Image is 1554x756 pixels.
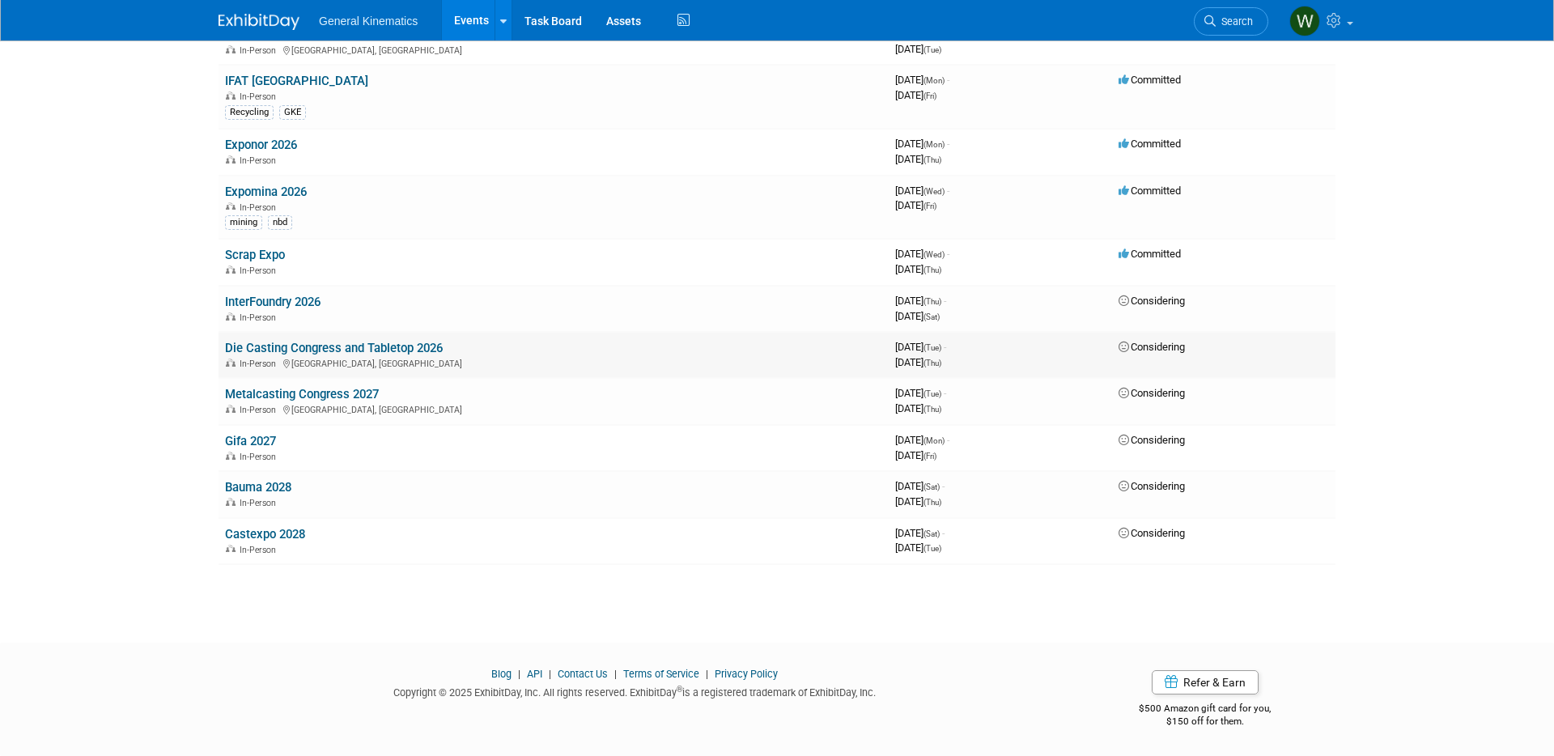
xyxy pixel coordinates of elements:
div: Copyright © 2025 ExhibitDay, Inc. All rights reserved. ExhibitDay is a registered trademark of Ex... [219,682,1051,700]
span: [DATE] [895,295,946,307]
img: Whitney Swanson [1289,6,1320,36]
span: Committed [1119,74,1181,86]
span: [DATE] [895,480,945,492]
span: | [514,668,524,680]
span: (Thu) [923,265,941,274]
span: [DATE] [895,542,941,554]
span: In-Person [240,545,281,555]
span: [DATE] [895,185,949,197]
span: (Thu) [923,405,941,414]
span: (Sat) [923,482,940,491]
span: - [947,74,949,86]
span: [DATE] [895,138,949,150]
span: (Fri) [923,91,936,100]
div: $150 off for them. [1075,715,1336,728]
span: Considering [1119,434,1185,446]
span: (Tue) [923,389,941,398]
span: [DATE] [895,356,941,368]
span: [DATE] [895,153,941,165]
a: Refer & Earn [1152,670,1259,694]
span: (Mon) [923,140,945,149]
span: - [947,138,949,150]
span: (Mon) [923,436,945,445]
img: In-Person Event [226,545,236,553]
span: - [947,248,949,260]
div: [GEOGRAPHIC_DATA], [GEOGRAPHIC_DATA] [225,356,882,369]
span: [DATE] [895,495,941,508]
span: - [947,185,949,197]
span: (Tue) [923,45,941,54]
span: - [942,527,945,539]
span: | [545,668,555,680]
span: (Tue) [923,544,941,553]
a: Privacy Policy [715,668,778,680]
span: General Kinematics [319,15,418,28]
span: In-Person [240,359,281,369]
span: In-Person [240,405,281,415]
span: (Sat) [923,312,940,321]
img: In-Person Event [226,498,236,506]
span: Considering [1119,295,1185,307]
img: In-Person Event [226,359,236,367]
span: [DATE] [895,449,936,461]
span: [DATE] [895,387,946,399]
img: In-Person Event [226,45,236,53]
a: Contact Us [558,668,608,680]
span: [DATE] [895,43,941,55]
span: [DATE] [895,402,941,414]
span: [DATE] [895,89,936,101]
span: (Wed) [923,187,945,196]
sup: ® [677,685,682,694]
div: $500 Amazon gift card for you, [1075,691,1336,728]
img: In-Person Event [226,312,236,321]
span: [DATE] [895,341,946,353]
span: - [944,387,946,399]
span: [DATE] [895,434,949,446]
div: nbd [268,215,292,230]
a: Gifa 2027 [225,434,276,448]
span: [DATE] [895,263,941,275]
a: API [527,668,542,680]
span: In-Person [240,265,281,276]
span: (Thu) [923,297,941,306]
span: (Thu) [923,359,941,367]
span: | [702,668,712,680]
img: In-Person Event [226,405,236,413]
span: In-Person [240,202,281,213]
span: - [947,434,949,446]
a: InterFoundry 2026 [225,295,321,309]
img: In-Person Event [226,155,236,164]
a: Terms of Service [623,668,699,680]
span: | [610,668,621,680]
span: In-Person [240,91,281,102]
img: ExhibitDay [219,14,299,30]
span: In-Person [240,45,281,56]
span: (Thu) [923,498,941,507]
a: Search [1194,7,1268,36]
a: Die Casting Congress and Tabletop 2026 [225,341,443,355]
a: Blog [491,668,512,680]
span: - [944,341,946,353]
span: (Mon) [923,76,945,85]
span: Search [1216,15,1253,28]
span: Considering [1119,341,1185,353]
a: Bauma 2028 [225,480,291,495]
span: Considering [1119,387,1185,399]
span: In-Person [240,312,281,323]
div: GKE [279,105,306,120]
span: [DATE] [895,74,949,86]
span: [DATE] [895,310,940,322]
span: Considering [1119,527,1185,539]
span: In-Person [240,498,281,508]
span: (Sat) [923,529,940,538]
span: In-Person [240,155,281,166]
a: Metalcasting Congress 2027 [225,387,379,401]
span: (Thu) [923,155,941,164]
span: Committed [1119,138,1181,150]
span: (Fri) [923,452,936,461]
span: - [944,295,946,307]
div: [GEOGRAPHIC_DATA], [GEOGRAPHIC_DATA] [225,402,882,415]
span: In-Person [240,452,281,462]
img: In-Person Event [226,452,236,460]
span: [DATE] [895,527,945,539]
